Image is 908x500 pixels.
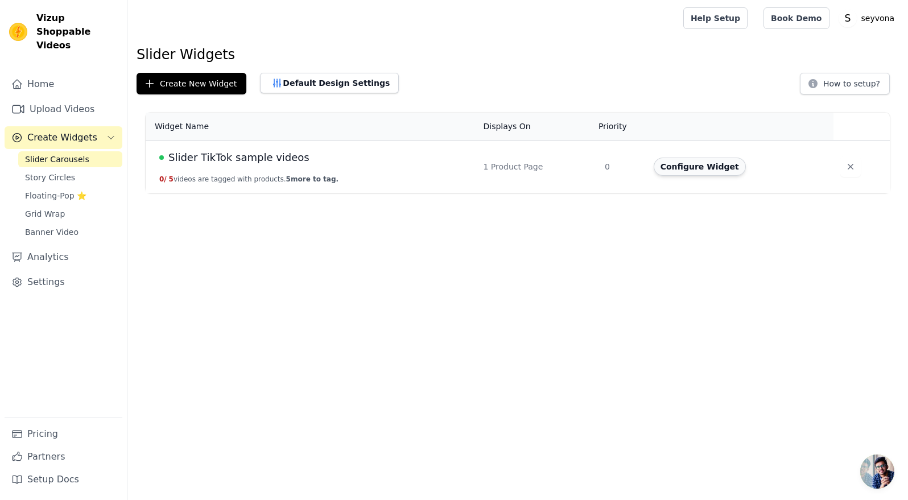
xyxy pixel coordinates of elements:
a: Help Setup [683,7,748,29]
button: S seyvona [839,8,899,28]
span: Slider TikTok sample videos [168,150,309,166]
span: 0 / [159,175,167,183]
button: 0/ 5videos are tagged with products.5more to tag. [159,175,339,184]
span: Grid Wrap [25,208,65,220]
a: Pricing [5,423,122,445]
a: Home [5,73,122,96]
a: Open chat [860,454,894,489]
button: Delete widget [840,156,861,177]
a: Partners [5,445,122,468]
span: 5 [169,175,174,183]
span: Floating-Pop ⭐ [25,190,86,201]
span: Banner Video [25,226,79,238]
a: Floating-Pop ⭐ [18,188,122,204]
th: Priority [598,113,647,141]
p: seyvona [857,8,899,28]
span: Vizup Shoppable Videos [36,11,118,52]
th: Displays On [476,113,597,141]
a: Story Circles [18,170,122,185]
a: Slider Carousels [18,151,122,167]
span: Story Circles [25,172,75,183]
a: Analytics [5,246,122,268]
button: Default Design Settings [260,73,399,93]
text: S [844,13,851,24]
span: Live Published [159,155,164,160]
a: How to setup? [800,81,890,92]
h1: Slider Widgets [137,46,899,64]
a: Banner Video [18,224,122,240]
th: Widget Name [146,113,476,141]
a: Upload Videos [5,98,122,121]
button: Create New Widget [137,73,246,94]
div: 1 Product Page [483,161,591,172]
a: Book Demo [763,7,829,29]
td: 0 [598,141,647,193]
img: Vizup [9,23,27,41]
a: Grid Wrap [18,206,122,222]
span: 5 more to tag. [286,175,339,183]
span: Slider Carousels [25,154,89,165]
a: Setup Docs [5,468,122,491]
button: Create Widgets [5,126,122,149]
button: How to setup? [800,73,890,94]
a: Settings [5,271,122,294]
span: Create Widgets [27,131,97,144]
button: Configure Widget [654,158,746,176]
